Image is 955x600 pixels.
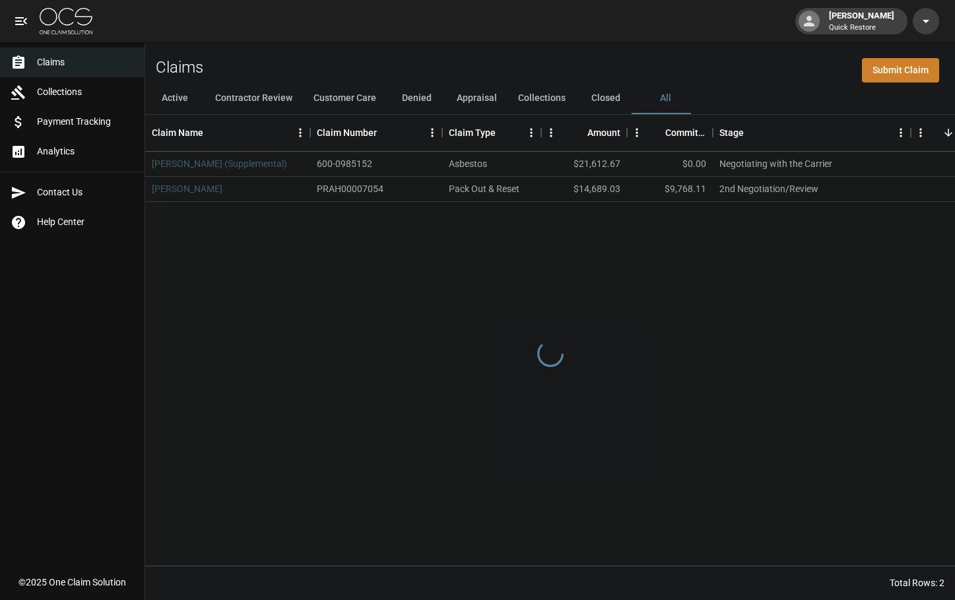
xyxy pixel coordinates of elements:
span: Payment Tracking [37,115,134,129]
div: Stage [719,114,744,151]
div: Claim Type [449,114,496,151]
span: Help Center [37,215,134,229]
button: Menu [627,123,647,143]
p: Quick Restore [829,22,894,34]
button: Appraisal [446,83,508,114]
div: Amount [541,114,627,151]
div: Stage [713,114,911,151]
div: Claim Number [317,114,377,151]
button: Contractor Review [205,83,303,114]
span: Analytics [37,145,134,158]
div: Claim Name [145,114,310,151]
button: Sort [203,123,222,142]
button: Sort [744,123,762,142]
button: Customer Care [303,83,387,114]
button: Menu [541,123,561,143]
div: Claim Type [442,114,541,151]
div: Committed Amount [665,114,706,151]
div: Amount [587,114,620,151]
button: Closed [576,83,636,114]
h2: Claims [156,58,203,77]
button: open drawer [8,8,34,34]
button: All [636,83,695,114]
div: Claim Number [310,114,442,151]
span: Claims [37,55,134,69]
span: Collections [37,85,134,99]
button: Menu [290,123,310,143]
div: Claim Name [152,114,203,151]
button: Sort [569,123,587,142]
div: © 2025 One Claim Solution [18,576,126,589]
img: ocs-logo-white-transparent.png [40,8,92,34]
button: Sort [647,123,665,142]
button: Active [145,83,205,114]
button: Denied [387,83,446,114]
button: Sort [496,123,514,142]
a: Submit Claim [862,58,939,83]
div: Committed Amount [627,114,713,151]
button: Menu [911,123,931,143]
div: Total Rows: 2 [890,576,944,589]
button: Menu [891,123,911,143]
button: Menu [422,123,442,143]
span: Contact Us [37,185,134,199]
button: Sort [377,123,395,142]
button: Collections [508,83,576,114]
div: [PERSON_NAME] [824,9,900,33]
div: dynamic tabs [145,83,955,114]
button: Menu [521,123,541,143]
